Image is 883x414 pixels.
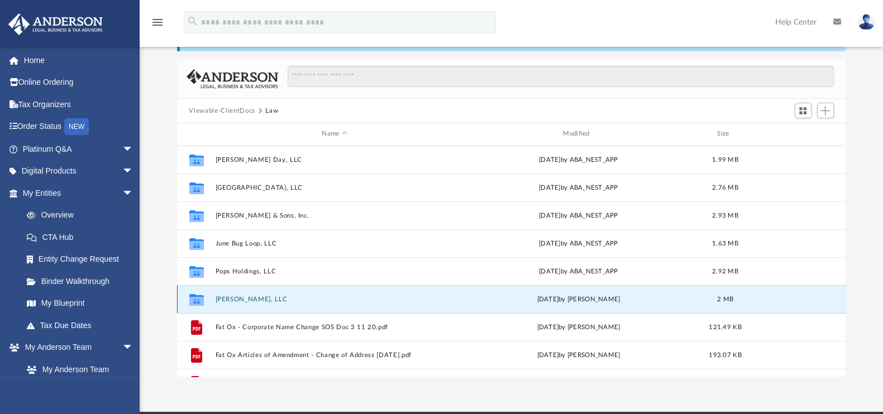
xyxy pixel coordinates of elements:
a: Platinum Q&Aarrow_drop_down [8,138,150,160]
button: Fat Ox Articles of Amendment - Change of Address [DATE].pdf [215,352,454,359]
button: [PERSON_NAME] & Sons, Inc. [215,212,454,219]
div: [DATE] by ABA_NEST_APP [459,238,698,248]
a: Tax Organizers [8,93,150,115]
a: Digital Productsarrow_drop_down [8,160,150,182]
div: [DATE] by ABA_NEST_APP [459,155,698,165]
div: id [752,129,831,139]
span: 2.93 MB [712,212,738,218]
div: [DATE] by ABA_NEST_APP [459,210,698,220]
span: 121.49 KB [709,324,741,330]
div: id [182,129,209,139]
a: Online Ordering [8,71,150,94]
a: menu [151,21,164,29]
div: [DATE] by [PERSON_NAME] [459,294,698,304]
a: My Entitiesarrow_drop_down [8,182,150,204]
button: Add [817,103,834,118]
button: Pops Holdings, LLC [215,268,454,275]
i: search [187,15,199,27]
button: June Bug Loop, LLC [215,240,454,247]
span: 2 MB [717,296,733,302]
div: Size [703,129,747,139]
a: Overview [16,204,150,227]
i: menu [151,16,164,29]
a: Order StatusNEW [8,115,150,138]
div: [DATE] by [PERSON_NAME] [459,350,698,360]
button: [GEOGRAPHIC_DATA], LLC [215,184,454,191]
div: Modified [459,129,698,139]
span: 1.99 MB [712,156,738,162]
span: 193.07 KB [709,352,741,358]
button: [PERSON_NAME], LLC [215,296,454,303]
button: Switch to Grid View [795,103,812,118]
a: Entity Change Request [16,248,150,271]
div: Name [214,129,454,139]
a: CTA Hub [16,226,150,248]
button: Law [265,106,278,116]
a: My Blueprint [16,292,145,315]
div: grid [177,146,846,377]
div: [DATE] by [PERSON_NAME] [459,322,698,332]
div: NEW [64,118,89,135]
a: My Anderson Team [16,358,139,381]
button: Viewable-ClientDocs [189,106,255,116]
span: arrow_drop_down [122,182,145,205]
span: arrow_drop_down [122,336,145,359]
a: Binder Walkthrough [16,270,150,292]
span: arrow_drop_down [122,160,145,183]
span: 2.76 MB [712,184,738,190]
input: Search files and folders [288,66,833,87]
a: Tax Due Dates [16,314,150,336]
div: [DATE] by ABA_NEST_APP [459,266,698,276]
a: My Anderson Teamarrow_drop_down [8,336,145,359]
a: Home [8,49,150,71]
button: [PERSON_NAME] Day, LLC [215,156,454,163]
img: User Pic [858,14,875,30]
span: arrow_drop_down [122,138,145,161]
span: 2.92 MB [712,268,738,274]
button: Fat Ox - Corporate Name Change SOS Doc 3 11 20.pdf [215,324,454,331]
div: [DATE] by ABA_NEST_APP [459,182,698,192]
span: 1.63 MB [712,240,738,246]
img: Anderson Advisors Platinum Portal [5,13,106,35]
